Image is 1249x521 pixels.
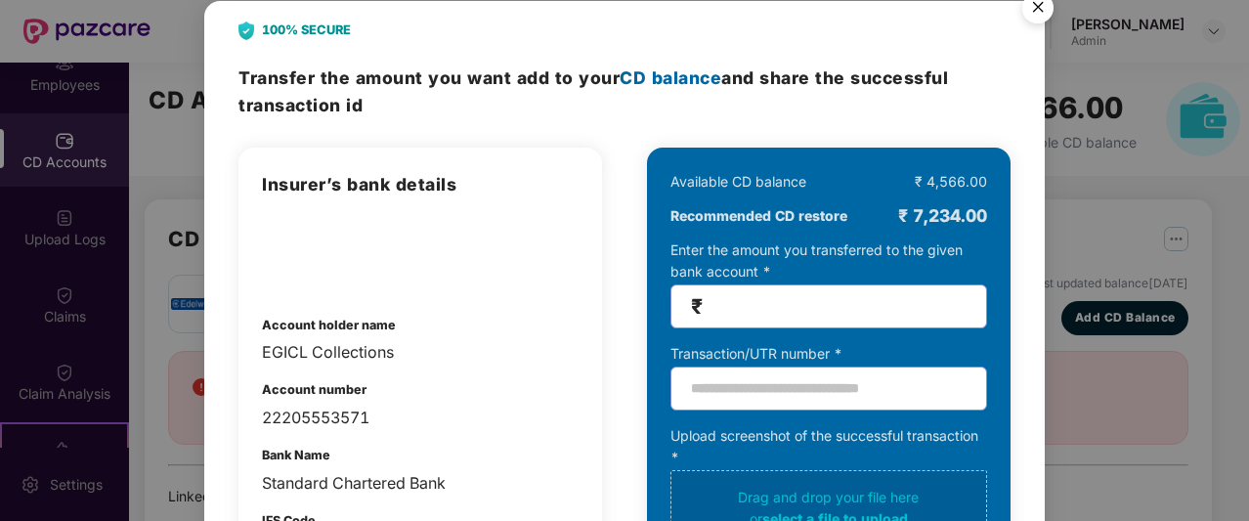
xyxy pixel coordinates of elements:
[262,171,579,198] h3: Insurer’s bank details
[262,218,364,286] img: admin-overview
[262,340,579,365] div: EGICL Collections
[691,295,703,318] span: ₹
[428,67,721,88] span: you want add to your
[915,171,987,193] div: ₹ 4,566.00
[238,22,254,40] img: svg+xml;base64,PHN2ZyB4bWxucz0iaHR0cDovL3d3dy53My5vcmcvMjAwMC9zdmciIHdpZHRoPSIyNCIgaGVpZ2h0PSIyOC...
[262,21,351,40] b: 100% SECURE
[262,471,579,496] div: Standard Chartered Bank
[670,343,987,365] div: Transaction/UTR number *
[262,448,330,462] b: Bank Name
[670,171,806,193] div: Available CD balance
[262,382,366,397] b: Account number
[262,406,579,430] div: 22205553571
[670,239,987,328] div: Enter the amount you transferred to the given bank account *
[620,67,721,88] span: CD balance
[898,202,987,230] div: ₹ 7,234.00
[238,65,1011,118] h3: Transfer the amount and share the successful transaction id
[670,205,847,227] b: Recommended CD restore
[262,318,396,332] b: Account holder name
